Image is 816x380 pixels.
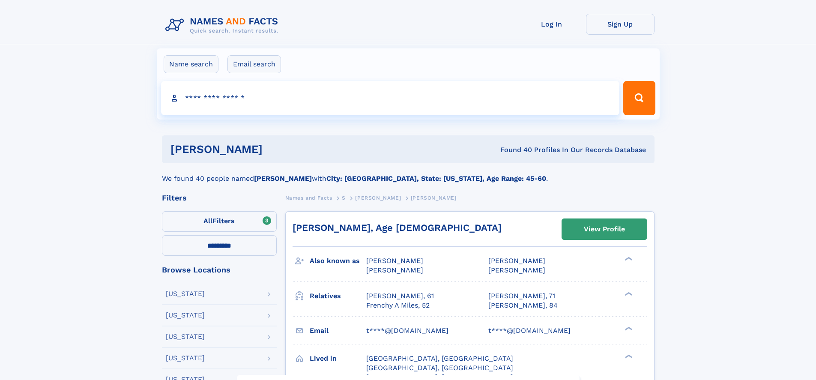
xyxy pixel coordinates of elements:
[310,254,366,268] h3: Also known as
[310,289,366,303] h3: Relatives
[254,174,312,183] b: [PERSON_NAME]
[326,174,546,183] b: City: [GEOGRAPHIC_DATA], State: [US_STATE], Age Range: 45-60
[366,291,434,301] a: [PERSON_NAME], 61
[162,211,277,232] label: Filters
[381,145,646,155] div: Found 40 Profiles In Our Records Database
[366,301,430,310] a: Frenchy A Miles, 52
[342,192,346,203] a: S
[162,163,655,184] div: We found 40 people named with .
[488,291,555,301] a: [PERSON_NAME], 71
[623,256,633,262] div: ❯
[342,195,346,201] span: S
[562,219,647,239] a: View Profile
[162,14,285,37] img: Logo Names and Facts
[166,355,205,362] div: [US_STATE]
[355,195,401,201] span: [PERSON_NAME]
[584,219,625,239] div: View Profile
[310,351,366,366] h3: Lived in
[310,323,366,338] h3: Email
[162,266,277,274] div: Browse Locations
[161,81,620,115] input: search input
[488,266,545,274] span: [PERSON_NAME]
[164,55,218,73] label: Name search
[170,144,382,155] h1: [PERSON_NAME]
[623,81,655,115] button: Search Button
[488,257,545,265] span: [PERSON_NAME]
[488,301,558,310] a: [PERSON_NAME], 84
[166,312,205,319] div: [US_STATE]
[623,326,633,331] div: ❯
[285,192,332,203] a: Names and Facts
[166,333,205,340] div: [US_STATE]
[366,364,513,372] span: [GEOGRAPHIC_DATA], [GEOGRAPHIC_DATA]
[227,55,281,73] label: Email search
[166,290,205,297] div: [US_STATE]
[366,266,423,274] span: [PERSON_NAME]
[203,217,212,225] span: All
[293,222,502,233] a: [PERSON_NAME], Age [DEMOGRAPHIC_DATA]
[623,353,633,359] div: ❯
[366,257,423,265] span: [PERSON_NAME]
[366,354,513,362] span: [GEOGRAPHIC_DATA], [GEOGRAPHIC_DATA]
[623,291,633,296] div: ❯
[162,194,277,202] div: Filters
[586,14,655,35] a: Sign Up
[517,14,586,35] a: Log In
[411,195,457,201] span: [PERSON_NAME]
[355,192,401,203] a: [PERSON_NAME]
